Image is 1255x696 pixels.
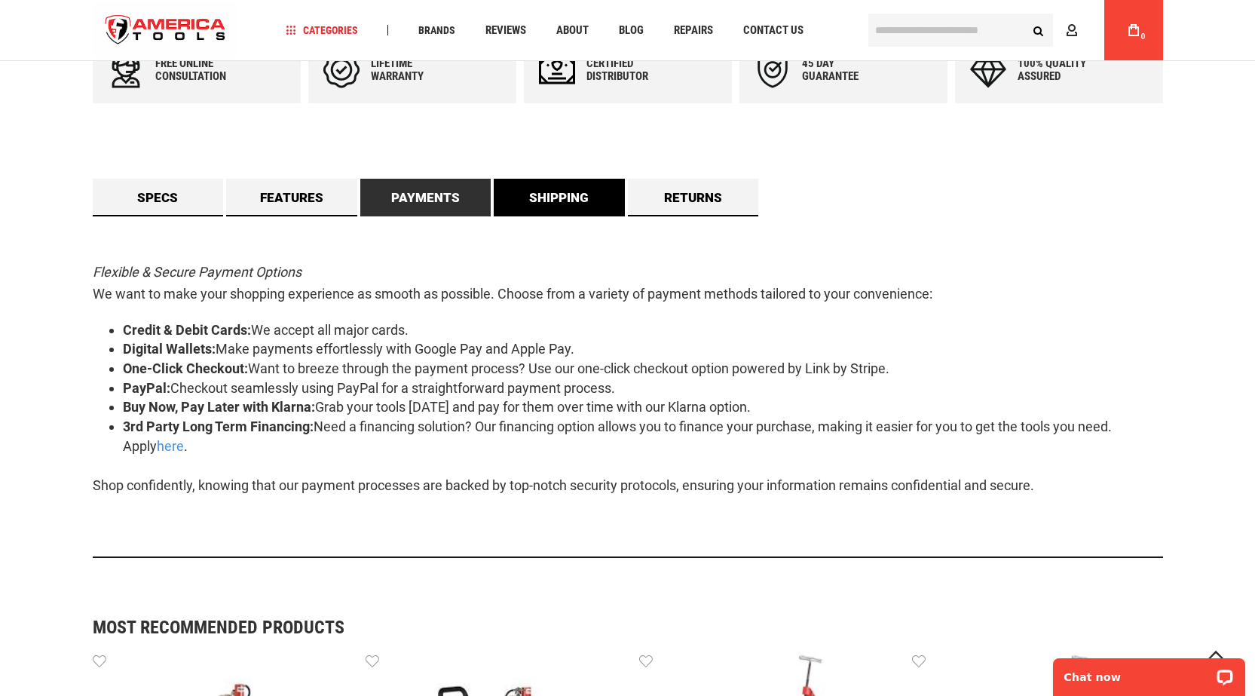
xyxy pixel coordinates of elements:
p: We want to make your shopping experience as smooth as possible. Choose from a variety of payment ... [93,262,1163,305]
span: Blog [619,25,644,36]
a: Repairs [667,20,720,41]
strong: Most Recommended Products [93,618,1110,636]
strong: Digital Wallets: [123,341,216,357]
a: Blog [612,20,650,41]
a: Payments [360,179,491,216]
div: 45 day Guarantee [802,57,892,83]
div: Free online consultation [155,57,246,83]
div: Lifetime warranty [371,57,461,83]
strong: Buy Now, Pay Later with Klarna: [123,399,315,415]
li: Want to breeze through the payment process? Use our one-click checkout option powered by Link by ... [123,359,1163,379]
img: America Tools [93,2,239,59]
span: 0 [1141,32,1146,41]
span: Reviews [485,25,526,36]
li: Grab your tools [DATE] and pay for them over time with our Klarna option. [123,397,1163,417]
strong: One-Click Checkout: [123,360,248,376]
a: here [157,438,184,454]
em: Flexible & Secure Payment Options [93,264,302,280]
a: Brands [412,20,462,41]
span: About [556,25,589,36]
div: Certified Distributor [586,57,677,83]
span: Contact Us [743,25,804,36]
a: store logo [93,2,239,59]
div: 100% quality assured [1018,57,1108,83]
a: About [549,20,595,41]
button: Search [1024,16,1053,44]
li: Checkout seamlessly using PayPal for a straightforward payment process. [123,379,1163,398]
a: Contact Us [736,20,810,41]
a: Specs [93,179,224,216]
a: Categories [279,20,365,41]
span: Repairs [674,25,713,36]
strong: 3rd Party Long Term Financing: [123,419,314,434]
strong: PayPal: [123,380,170,396]
span: Categories [286,25,358,35]
a: Features [226,179,357,216]
li: We accept all major cards. [123,320,1163,340]
span: Brands [418,25,455,35]
a: Reviews [479,20,533,41]
strong: Credit & Debit Cards: [123,322,251,338]
li: Need a financing solution? Our financing option allows you to finance your purchase, making it ea... [123,417,1163,455]
a: Shipping [494,179,625,216]
iframe: LiveChat chat widget [1043,648,1255,696]
li: Make payments effortlessly with Google Pay and Apple Pay. [123,339,1163,359]
p: Shop confidently, knowing that our payment processes are backed by top-notch security protocols, ... [93,475,1163,497]
a: Returns [628,179,759,216]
